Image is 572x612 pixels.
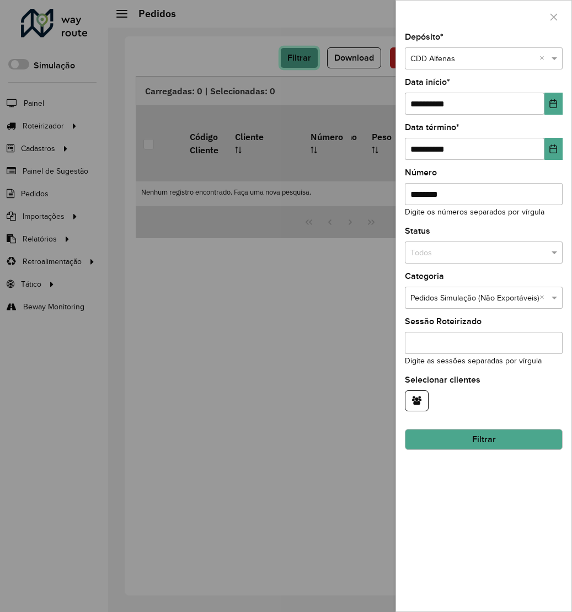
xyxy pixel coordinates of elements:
[544,138,563,160] button: Choose Date
[405,224,430,238] label: Status
[405,315,482,328] label: Sessão Roteirizado
[539,53,549,65] span: Clear all
[405,208,544,216] small: Digite os números separados por vírgula
[405,76,450,89] label: Data início
[539,292,549,304] span: Clear all
[405,166,437,179] label: Número
[405,270,444,283] label: Categoria
[405,373,480,386] label: Selecionar clientes
[544,93,563,115] button: Choose Date
[405,357,542,365] small: Digite as sessões separadas por vírgula
[405,429,563,450] button: Filtrar
[405,121,459,134] label: Data término
[405,30,443,44] label: Depósito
